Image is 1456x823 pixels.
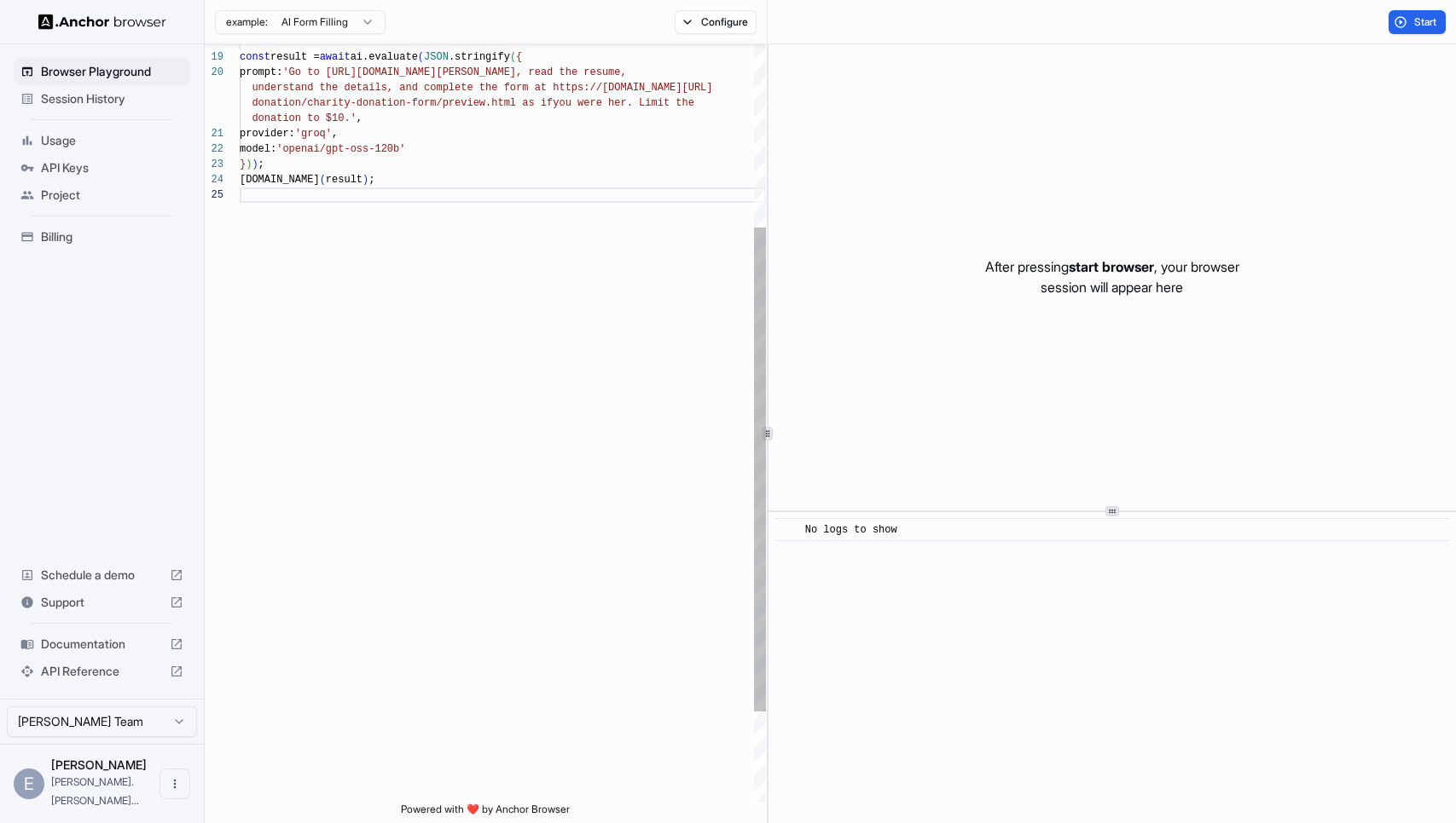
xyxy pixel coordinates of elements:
div: API Reference [14,658,190,685]
span: ) [246,158,252,170]
div: 24 [205,172,223,187]
span: model: [240,143,276,155]
button: Configure [675,10,757,34]
span: ai.evaluate [351,51,418,63]
span: ad the resume, [541,66,627,78]
span: } [240,158,246,170]
span: { [516,51,522,63]
div: E [14,768,44,799]
span: 'Go to [URL][DOMAIN_NAME][PERSON_NAME], re [282,66,540,78]
span: 'openai/gpt-oss-120b' [276,143,405,155]
div: 20 [205,65,223,80]
span: donation/charity-donation-form/preview.html as if [252,97,553,109]
span: Schedule a demo [41,567,163,584]
div: Documentation [14,630,190,658]
span: donation to $10.' [252,112,356,124]
span: No logs to show [805,524,897,536]
span: ​ [784,521,792,538]
span: ( [510,51,516,63]
span: , [332,128,338,140]
span: ( [418,51,424,63]
span: .stringify [449,51,510,63]
span: ; [368,174,374,186]
span: API Keys [41,159,183,176]
span: start browser [1069,258,1154,275]
span: you were her. Limit the [553,97,694,109]
img: Anchor Logo [38,14,166,30]
span: result [326,174,363,186]
span: Powered with ❤️ by Anchor Browser [401,803,570,823]
span: Start [1414,15,1438,29]
span: Browser Playground [41,63,183,80]
span: example: [226,15,268,29]
span: Eric Fondren [51,757,147,772]
span: ) [363,174,368,186]
span: result = [270,51,320,63]
div: 23 [205,157,223,172]
span: Project [41,187,183,204]
div: 25 [205,187,223,203]
span: Usage [41,132,183,149]
span: API Reference [41,663,163,680]
span: provider: [240,128,295,140]
div: Usage [14,127,190,154]
span: [DOMAIN_NAME] [240,174,320,186]
p: After pressing , your browser session will appear here [985,256,1239,297]
span: ( [320,174,326,186]
span: JSON [424,51,449,63]
div: 21 [205,126,223,141]
span: await [320,51,351,63]
div: API Keys [14,154,190,181]
div: 22 [205,141,223,157]
button: Start [1389,10,1446,34]
span: Billing [41,228,183,245]
span: ) [252,158,258,170]
div: Support [14,589,190,616]
div: Schedule a demo [14,561,190,589]
div: 19 [205,49,223,65]
span: , [357,112,363,124]
div: Session History [14,85,190,112]
span: ; [258,158,264,170]
span: understand the details, and complete the form at h [252,82,559,94]
span: 'groq' [295,128,332,140]
span: eric.n.fondren@gmail.com [51,775,139,807]
div: Browser Playground [14,58,190,85]
span: ttps://[DOMAIN_NAME][URL] [559,82,712,94]
span: const [240,51,270,63]
span: Session History [41,90,183,107]
span: Documentation [41,636,163,653]
div: Project [14,181,190,209]
span: Support [41,594,163,611]
span: prompt: [240,66,282,78]
div: Billing [14,223,190,250]
button: Open menu [160,768,190,799]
